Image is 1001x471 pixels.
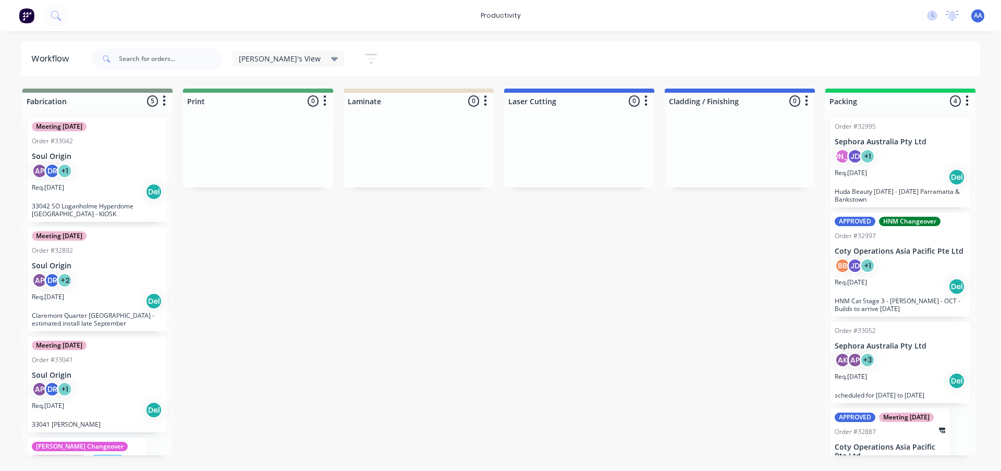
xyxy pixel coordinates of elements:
p: Req. [DATE] [32,401,64,411]
div: JD [847,258,863,274]
div: Del [145,183,162,200]
div: Workflow [31,53,74,65]
div: Del [948,169,965,185]
div: + 1 [57,381,72,397]
div: JD [847,148,863,164]
div: DR [44,381,60,397]
div: [PERSON_NAME] Changeover [32,442,128,451]
p: Sephora Australia Pty Ltd [835,342,966,351]
div: Order #32892 [32,246,73,255]
div: Order #32887 [835,427,876,437]
img: Factory [19,8,34,23]
div: BB [835,258,850,274]
div: Order #33042 [32,137,73,146]
p: Huda Beauty [DATE] - [DATE] Parramatta & Bankstown [835,188,966,203]
p: HNM Cat Stage 3 - [PERSON_NAME] - OCT - Builds to arrive [DATE] [835,297,966,313]
p: Soul Origin [32,371,163,380]
input: Search for orders... [119,48,222,69]
div: + 2 [57,272,72,288]
div: Order #32995Sephora Australia Pty Ltd[PERSON_NAME]JD+1Req.[DATE]DelHuda Beauty [DATE] - [DATE] Pa... [831,118,970,207]
div: APPROVEDHNM ChangeoverOrder #32997Coty Operations Asia Pacific Pte LtdBBJD+1Req.[DATE]DelHNM Cat ... [831,213,970,317]
p: Coty Operations Asia Pacific Pte Ltd [835,443,945,461]
div: AK [835,352,850,368]
div: AP [32,272,47,288]
div: Order #32995 [835,122,876,131]
p: Claremont Quarter [GEOGRAPHIC_DATA] - estimated install late September [32,312,163,327]
div: Del [145,402,162,418]
div: Meeting [DATE] [879,413,934,422]
div: APPROVED [835,413,875,422]
div: Order #33052Sephora Australia Pty LtdAKAP+3Req.[DATE]Delscheduled for [DATE] to [DATE] [831,322,970,404]
p: Soul Origin [32,262,163,270]
div: Order #33041 [32,355,73,365]
p: Soul Origin [32,152,163,161]
span: AA [974,11,982,20]
div: Meeting [DATE] [32,341,87,350]
p: Req. [DATE] [32,292,64,302]
div: HNM Changeover [879,217,941,226]
span: [PERSON_NAME]'s View [239,53,321,64]
p: Coty Operations Asia Pacific Pte Ltd [835,247,966,256]
div: Del [948,373,965,389]
div: Meeting [DATE] [32,455,87,464]
div: Meeting [DATE] [32,122,87,131]
p: Req. [DATE] [835,168,867,178]
div: Order #32997 [835,231,876,241]
div: APPROVED [835,217,875,226]
p: Req. [DATE] [835,372,867,381]
div: Meeting [DATE]Order #33042Soul OriginAPDR+1Req.[DATE]Del33042 SO Loganholme Hyperdome [GEOGRAPHIC... [28,118,167,222]
div: Del [948,278,965,295]
p: 33041 [PERSON_NAME] [32,420,163,428]
div: productivity [475,8,526,23]
div: + 1 [860,258,875,274]
div: AP [32,381,47,397]
div: + 1 [57,163,72,179]
p: Req. [DATE] [32,183,64,192]
p: Sephora Australia Pty Ltd [835,138,966,146]
div: [PERSON_NAME] [835,148,850,164]
div: AP [847,352,863,368]
div: Meeting [DATE]Order #33041Soul OriginAPDR+1Req.[DATE]Del33041 [PERSON_NAME] [28,337,167,433]
div: Order #33052 [835,326,876,336]
div: DR [44,163,60,179]
p: Req. [DATE] [835,278,867,287]
p: 33042 SO Loganholme Hyperdome [GEOGRAPHIC_DATA] - KIOSK [32,202,163,218]
div: Meeting [DATE]Order #32892Soul OriginAPDR+2Req.[DATE]DelClaremont Quarter [GEOGRAPHIC_DATA] - est... [28,227,167,331]
div: NEW JOB [90,455,125,464]
div: AP [32,163,47,179]
div: + 3 [860,352,875,368]
div: Meeting [DATE] [32,231,87,241]
p: scheduled for [DATE] to [DATE] [835,391,966,399]
div: + 1 [860,148,875,164]
div: DR [44,272,60,288]
div: Del [145,293,162,309]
